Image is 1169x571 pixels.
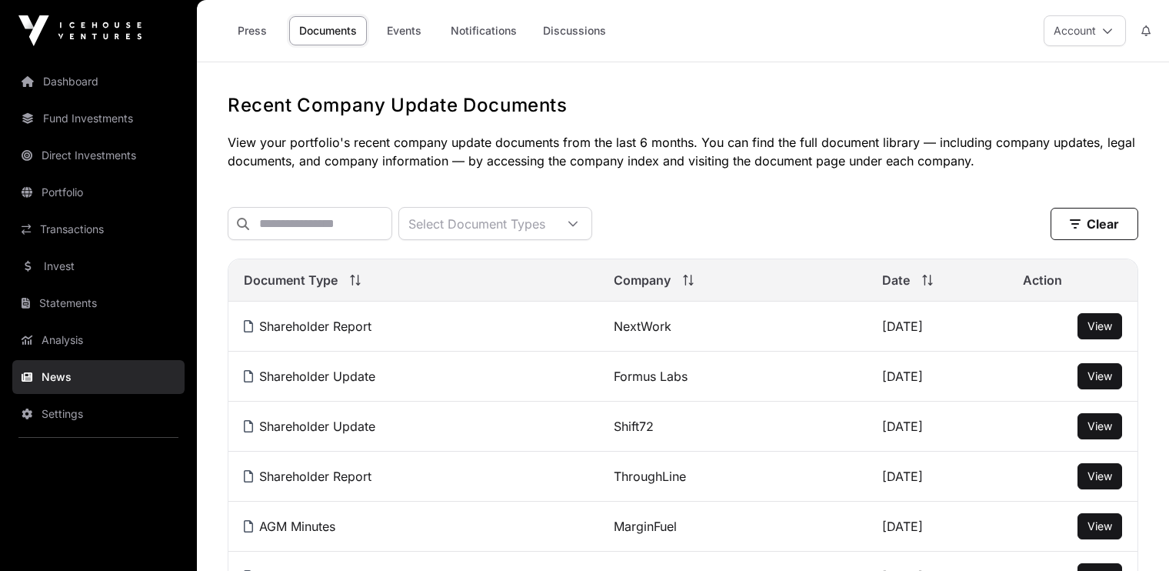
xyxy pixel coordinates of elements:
span: Action [1023,271,1062,289]
span: Document Type [244,271,338,289]
span: Date [882,271,910,289]
a: Documents [289,16,367,45]
button: Account [1044,15,1126,46]
a: Transactions [12,212,185,246]
button: View [1077,463,1122,489]
span: View [1087,419,1112,432]
a: Statements [12,286,185,320]
button: View [1077,413,1122,439]
a: Shareholder Report [244,469,371,484]
a: Shift72 [614,419,654,434]
td: [DATE] [867,502,1007,552]
iframe: Chat Widget [1092,497,1169,571]
a: ThroughLine [614,469,686,484]
a: Analysis [12,323,185,357]
a: Discussions [533,16,616,45]
a: Portfolio [12,175,185,209]
td: [DATE] [867,302,1007,352]
a: Notifications [441,16,527,45]
button: View [1077,513,1122,539]
a: Settings [12,397,185,431]
td: [DATE] [867,452,1007,502]
a: MarginFuel [614,519,677,534]
a: Shareholder Update [244,419,375,434]
a: Events [373,16,435,45]
a: AGM Minutes [244,519,335,534]
h1: Recent Company Update Documents [228,93,1138,118]
a: Shareholder Update [244,369,375,384]
a: News [12,360,185,394]
span: View [1087,369,1112,382]
a: Formus Labs [614,369,688,384]
span: View [1087,519,1112,533]
a: View [1087,319,1112,334]
td: [DATE] [867,352,1007,402]
a: Dashboard [12,65,185,99]
span: View [1087,319,1112,332]
span: View [1087,469,1112,483]
button: Clear [1051,208,1138,240]
a: View [1087,469,1112,484]
a: Fund Investments [12,102,185,135]
a: View [1087,369,1112,384]
span: Company [614,271,671,289]
a: Shareholder Report [244,319,371,334]
a: NextWork [614,319,671,334]
img: Icehouse Ventures Logo [18,15,142,46]
p: View your portfolio's recent company update documents from the last 6 months. You can find the fu... [228,133,1138,170]
a: View [1087,519,1112,534]
a: View [1087,419,1112,434]
div: Select Document Types [399,208,555,239]
a: Invest [12,249,185,283]
a: Direct Investments [12,139,185,172]
button: View [1077,363,1122,389]
a: Press [221,16,283,45]
td: [DATE] [867,402,1007,452]
button: View [1077,313,1122,339]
